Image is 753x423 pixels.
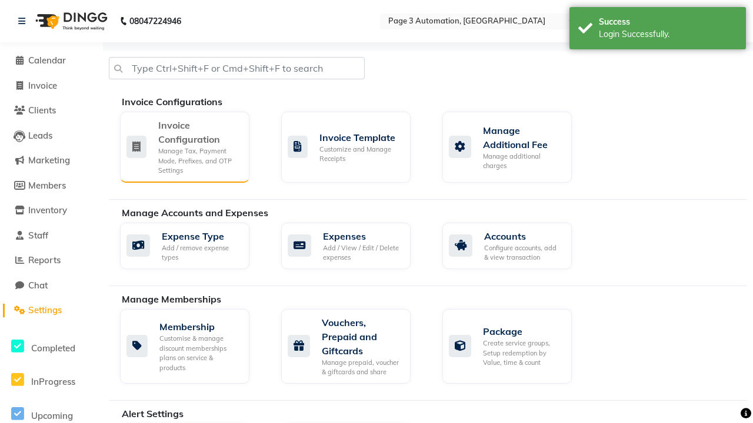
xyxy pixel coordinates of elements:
span: InProgress [31,376,75,387]
a: Vouchers, Prepaid and GiftcardsManage prepaid, voucher & giftcards and share [281,309,425,384]
a: Marketing [3,154,100,167]
a: AccountsConfigure accounts, add & view transaction [442,223,586,269]
span: Inventory [28,204,67,216]
div: Create service groups, Setup redemption by Value, time & count [483,338,562,368]
div: Expense Type [162,229,240,243]
a: Invoice ConfigurationManage Tax, Payment Mode, Prefixes, and OTP Settings [120,112,264,183]
div: Add / View / Edit / Delete expenses [323,243,401,263]
span: Settings [28,304,62,315]
b: 08047224946 [129,5,181,38]
a: Invoice [3,79,100,93]
div: Invoice Template [319,130,401,145]
div: Invoice Configuration [158,118,240,146]
span: Reports [28,254,61,266]
a: Invoice TemplateCustomize and Manage Receipts [281,112,425,183]
div: Login Successfully. [599,28,737,41]
a: Members [3,179,100,193]
span: Leads [28,130,52,141]
a: MembershipCustomise & manage discount memberships plans on service & products [120,309,264,384]
div: Manage prepaid, voucher & giftcards and share [322,358,401,377]
div: Configure accounts, add & view transaction [484,243,562,263]
a: ExpensesAdd / View / Edit / Delete expenses [281,223,425,269]
a: PackageCreate service groups, Setup redemption by Value, time & count [442,309,586,384]
a: Inventory [3,204,100,217]
span: Completed [31,343,75,354]
div: Package [483,324,562,338]
span: Members [28,180,66,191]
span: Calendar [28,55,66,66]
span: Chat [28,280,48,291]
div: Vouchers, Prepaid and Giftcards [322,315,401,358]
div: Manage Additional Fee [483,123,562,152]
span: Marketing [28,155,70,166]
a: Expense TypeAdd / remove expense types [120,223,264,269]
span: Invoice [28,80,57,91]
span: Clients [28,105,56,116]
span: Staff [28,230,48,241]
a: Calendar [3,54,100,68]
div: Accounts [484,229,562,243]
a: Settings [3,304,100,317]
a: Reports [3,254,100,267]
div: Customise & manage discount memberships plans on service & products [159,334,240,372]
div: Add / remove expense types [162,243,240,263]
div: Success [599,16,737,28]
span: Upcoming [31,410,73,421]
div: Customize and Manage Receipts [319,145,401,164]
a: Manage Additional FeeManage additional charges [442,112,586,183]
div: Expenses [323,229,401,243]
div: Manage Tax, Payment Mode, Prefixes, and OTP Settings [158,146,240,176]
a: Leads [3,129,100,143]
a: Chat [3,279,100,293]
div: Membership [159,320,240,334]
input: Type Ctrl+Shift+F or Cmd+Shift+F to search [109,57,365,79]
img: logo [30,5,111,38]
a: Clients [3,104,100,117]
a: Staff [3,229,100,243]
div: Manage additional charges [483,152,562,171]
